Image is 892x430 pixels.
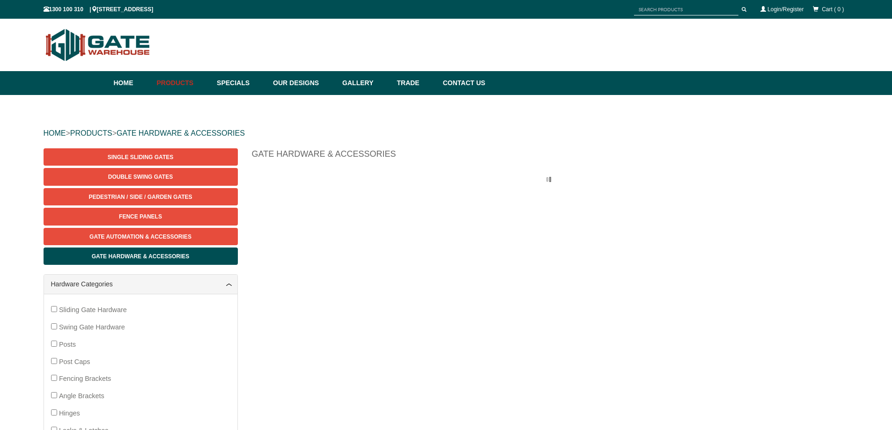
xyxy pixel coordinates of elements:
[59,409,80,417] span: Hinges
[822,6,844,13] span: Cart ( 0 )
[59,341,76,348] span: Posts
[634,4,738,15] input: SEARCH PRODUCTS
[59,358,90,365] span: Post Caps
[268,71,338,95] a: Our Designs
[44,168,238,185] a: Double Swing Gates
[252,148,849,165] h1: Gate Hardware & Accessories
[108,154,173,160] span: Single Sliding Gates
[59,323,125,331] span: Swing Gate Hardware
[92,253,190,260] span: Gate Hardware & Accessories
[117,129,245,137] a: GATE HARDWARE & ACCESSORIES
[44,6,154,13] span: 1300 100 310 | [STREET_ADDRESS]
[108,174,173,180] span: Double Swing Gates
[546,177,554,182] img: please_wait.gif
[51,279,230,289] a: Hardware Categories
[59,306,127,313] span: Sliding Gate Hardware
[44,23,153,66] img: Gate Warehouse
[59,375,111,382] span: Fencing Brackets
[88,194,192,200] span: Pedestrian / Side / Garden Gates
[59,392,104,400] span: Angle Brackets
[44,188,238,205] a: Pedestrian / Side / Garden Gates
[70,129,112,137] a: PRODUCTS
[44,118,849,148] div: > >
[212,71,268,95] a: Specials
[338,71,392,95] a: Gallery
[44,248,238,265] a: Gate Hardware & Accessories
[44,129,66,137] a: HOME
[119,213,162,220] span: Fence Panels
[392,71,438,95] a: Trade
[114,71,152,95] a: Home
[44,208,238,225] a: Fence Panels
[89,233,192,240] span: Gate Automation & Accessories
[44,148,238,166] a: Single Sliding Gates
[44,228,238,245] a: Gate Automation & Accessories
[767,6,804,13] a: Login/Register
[438,71,486,95] a: Contact Us
[152,71,213,95] a: Products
